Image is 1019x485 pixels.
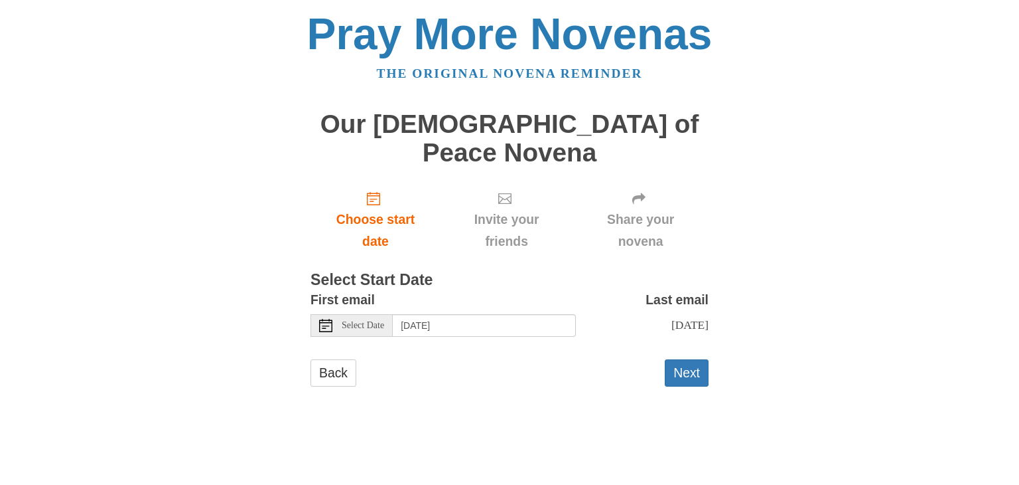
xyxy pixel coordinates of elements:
div: Click "Next" to confirm your start date first. [573,180,709,259]
a: Pray More Novenas [307,9,713,58]
a: The original novena reminder [377,66,643,80]
h3: Select Start Date [310,272,709,289]
span: Choose start date [324,209,427,252]
div: Click "Next" to confirm your start date first. [441,180,573,259]
span: Invite your friends [454,209,559,252]
h1: Our [DEMOGRAPHIC_DATA] of Peace Novena [310,110,709,167]
span: Share your novena [586,209,695,252]
span: [DATE] [671,318,709,332]
label: First email [310,289,375,311]
label: Last email [645,289,709,311]
span: Select Date [342,321,384,330]
button: Next [665,359,709,387]
a: Back [310,359,356,387]
a: Choose start date [310,180,441,259]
